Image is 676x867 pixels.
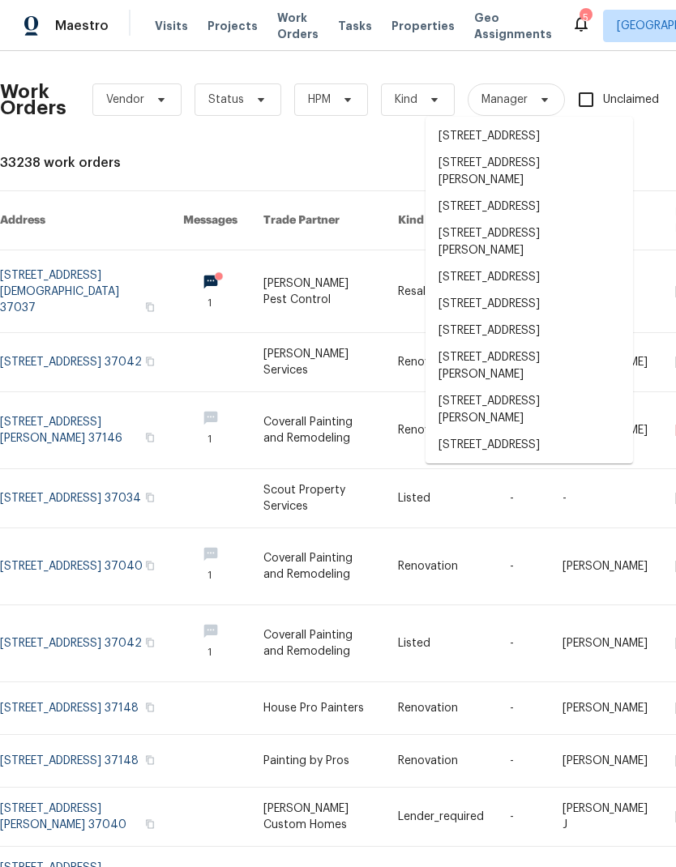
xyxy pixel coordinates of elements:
[497,788,550,847] td: -
[385,392,497,469] td: Renovation
[385,250,497,333] td: Resale
[155,18,188,34] span: Visits
[385,333,497,392] td: Renovation
[497,735,550,788] td: -
[338,20,372,32] span: Tasks
[277,10,319,42] span: Work Orders
[426,432,633,459] li: [STREET_ADDRESS]
[426,194,633,220] li: [STREET_ADDRESS]
[385,682,497,735] td: Renovation
[250,682,385,735] td: House Pro Painters
[106,92,144,108] span: Vendor
[497,528,550,605] td: -
[426,150,633,194] li: [STREET_ADDRESS][PERSON_NAME]
[580,10,591,26] div: 5
[550,682,662,735] td: [PERSON_NAME]
[250,392,385,469] td: Coverall Painting and Remodeling
[208,92,244,108] span: Status
[143,558,157,573] button: Copy Address
[550,735,662,788] td: [PERSON_NAME]
[385,605,497,682] td: Listed
[395,92,417,108] span: Kind
[143,700,157,715] button: Copy Address
[250,250,385,333] td: [PERSON_NAME] Pest Control
[550,788,662,847] td: [PERSON_NAME] J
[250,333,385,392] td: [PERSON_NAME] Services
[250,528,385,605] td: Coverall Painting and Remodeling
[426,123,633,150] li: [STREET_ADDRESS]
[497,605,550,682] td: -
[385,788,497,847] td: Lender_required
[474,10,552,42] span: Geo Assignments
[426,388,633,432] li: [STREET_ADDRESS][PERSON_NAME]
[426,459,633,485] li: [STREET_ADDRESS]
[426,220,633,264] li: [STREET_ADDRESS][PERSON_NAME]
[143,354,157,369] button: Copy Address
[208,18,258,34] span: Projects
[426,318,633,344] li: [STREET_ADDRESS]
[143,753,157,767] button: Copy Address
[481,92,528,108] span: Manager
[426,344,633,388] li: [STREET_ADDRESS][PERSON_NAME]
[170,191,250,250] th: Messages
[550,469,662,528] td: -
[426,264,633,291] li: [STREET_ADDRESS]
[250,191,385,250] th: Trade Partner
[385,191,497,250] th: Kind
[143,430,157,445] button: Copy Address
[385,735,497,788] td: Renovation
[250,605,385,682] td: Coverall Painting and Remodeling
[497,469,550,528] td: -
[385,469,497,528] td: Listed
[391,18,455,34] span: Properties
[385,528,497,605] td: Renovation
[143,817,157,831] button: Copy Address
[603,92,659,109] span: Unclaimed
[250,735,385,788] td: Painting by Pros
[250,469,385,528] td: Scout Property Services
[250,788,385,847] td: [PERSON_NAME] Custom Homes
[143,490,157,505] button: Copy Address
[426,291,633,318] li: [STREET_ADDRESS]
[550,528,662,605] td: [PERSON_NAME]
[55,18,109,34] span: Maestro
[550,605,662,682] td: [PERSON_NAME]
[308,92,331,108] span: HPM
[497,682,550,735] td: -
[143,300,157,314] button: Copy Address
[143,635,157,650] button: Copy Address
